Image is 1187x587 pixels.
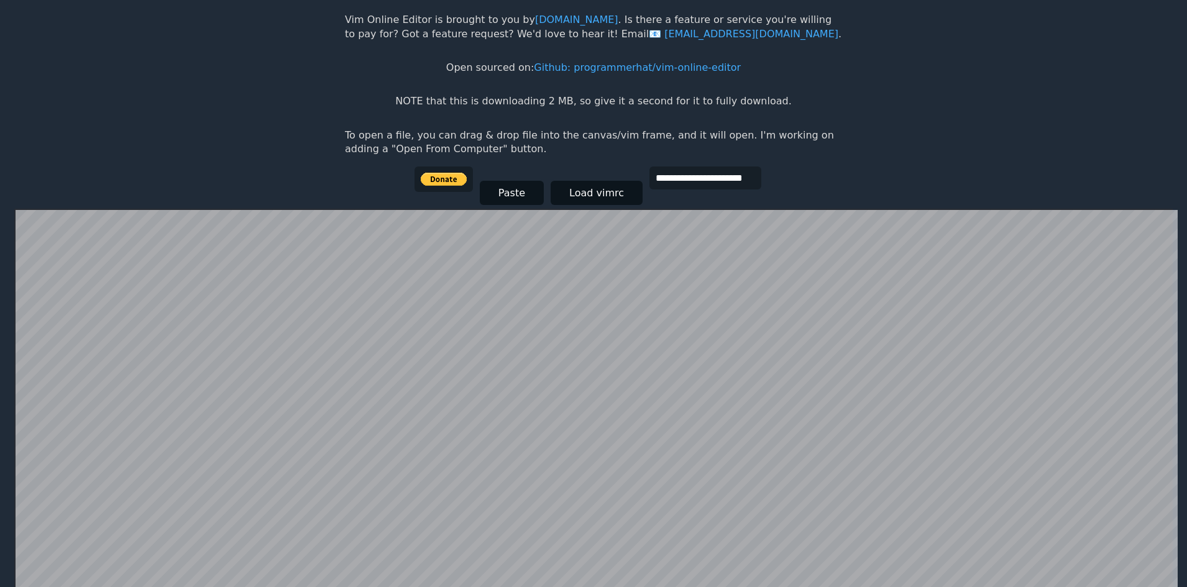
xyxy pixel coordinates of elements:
[534,61,741,73] a: Github: programmerhat/vim-online-editor
[446,61,741,75] p: Open sourced on:
[480,181,544,205] button: Paste
[395,94,791,108] p: NOTE that this is downloading 2 MB, so give it a second for it to fully download.
[345,13,842,41] p: Vim Online Editor is brought to you by . Is there a feature or service you're willing to pay for?...
[649,28,838,40] a: [EMAIL_ADDRESS][DOMAIN_NAME]
[551,181,643,205] button: Load vimrc
[345,129,842,157] p: To open a file, you can drag & drop file into the canvas/vim frame, and it will open. I'm working...
[535,14,618,25] a: [DOMAIN_NAME]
